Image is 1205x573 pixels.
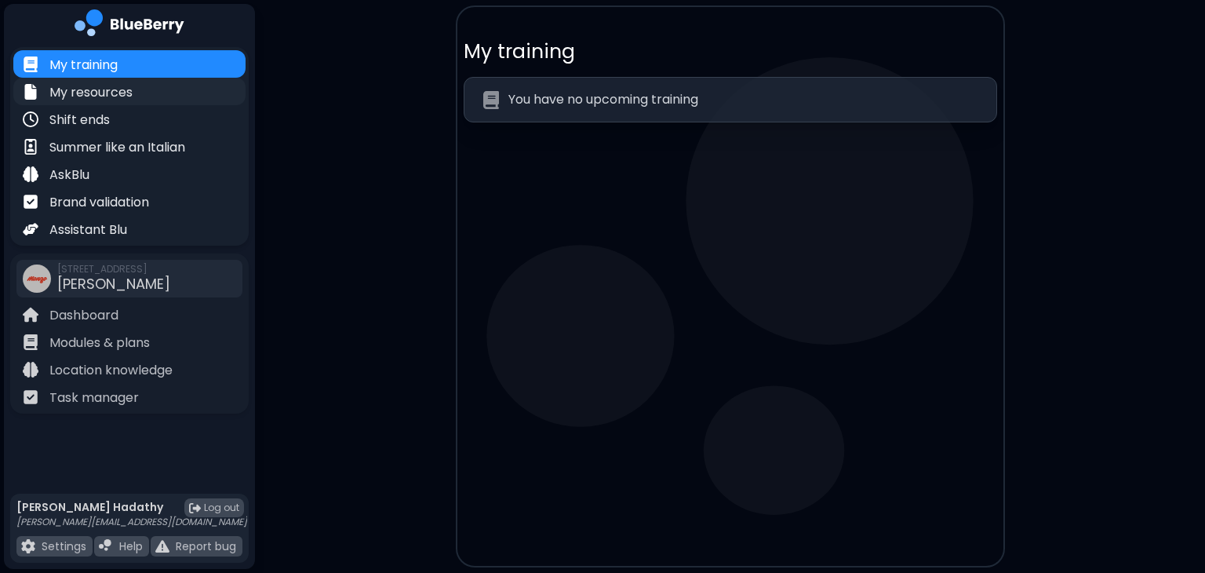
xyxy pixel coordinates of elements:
p: Summer like an Italian [49,138,185,157]
p: [PERSON_NAME] Hadathy [16,500,247,514]
img: file icon [23,84,38,100]
img: No modules [483,91,499,109]
img: file icon [23,307,38,323]
p: Task manager [49,389,139,407]
img: file icon [155,539,169,553]
span: [STREET_ADDRESS] [57,263,170,276]
span: Log out [204,502,239,514]
img: file icon [23,111,38,127]
p: You have no upcoming training [508,90,698,109]
p: Report bug [176,539,236,553]
p: My resources [49,83,133,102]
p: Shift ends [49,111,110,130]
p: Location knowledge [49,361,173,380]
img: logout [189,502,201,514]
img: file icon [21,539,35,553]
img: file icon [23,139,38,155]
img: file icon [23,362,38,378]
p: AskBlu [49,166,89,184]
img: company thumbnail [23,265,51,293]
img: file icon [99,539,113,553]
img: file icon [23,166,38,182]
img: file icon [23,334,38,350]
p: Dashboard [49,306,118,325]
p: My training [464,38,997,64]
img: file icon [23,389,38,405]
img: file icon [23,194,38,210]
span: [PERSON_NAME] [57,274,170,294]
p: Modules & plans [49,334,150,352]
p: Brand validation [49,193,149,212]
img: company logo [75,9,184,42]
p: [PERSON_NAME][EMAIL_ADDRESS][DOMAIN_NAME] [16,516,247,528]
p: Settings [42,539,86,553]
img: file icon [23,221,38,237]
p: Help [119,539,143,553]
p: Assistant Blu [49,221,127,239]
img: file icon [23,57,38,72]
p: My training [49,56,118,75]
